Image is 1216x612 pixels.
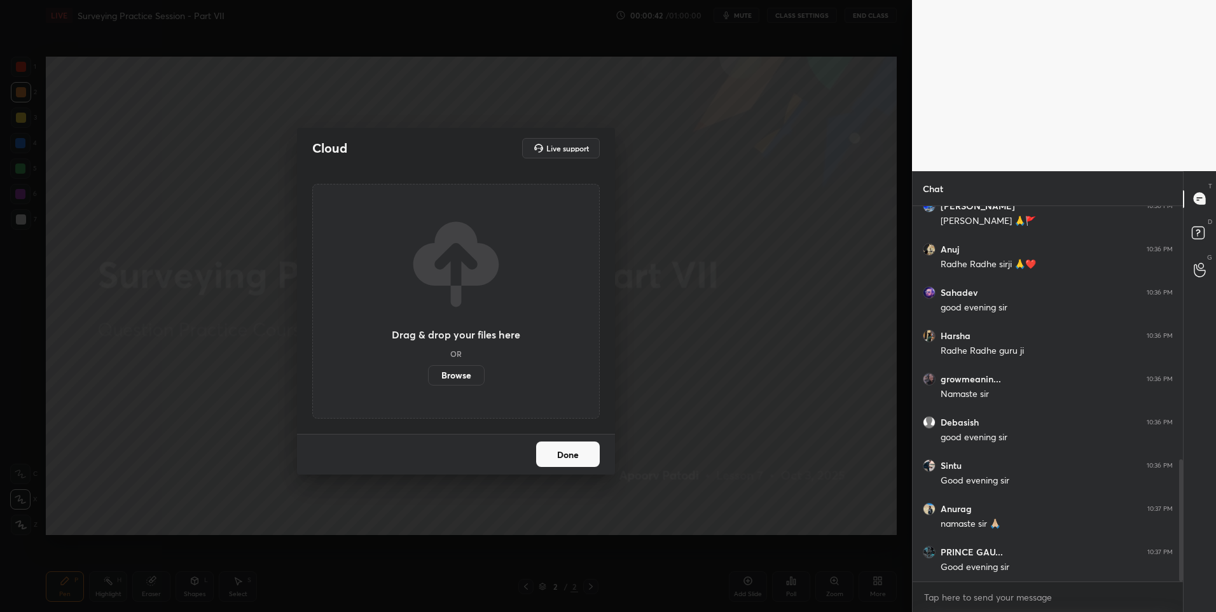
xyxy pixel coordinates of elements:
[312,140,347,156] h2: Cloud
[941,302,1173,314] div: good evening sir
[1147,289,1173,296] div: 10:36 PM
[913,172,953,205] p: Chat
[923,200,936,212] img: d2632110751949f69648f4a68a4af77f.jpg
[941,330,971,342] h6: Harsha
[941,373,1001,385] h6: growmeanin...
[923,546,936,559] img: 3
[913,206,1183,581] div: grid
[941,475,1173,487] div: Good evening sir
[941,561,1173,574] div: Good evening sir
[1207,253,1212,262] p: G
[941,460,962,471] h6: Sintu
[941,258,1173,271] div: Radhe Radhe sirji 🙏❤️
[1147,548,1173,556] div: 10:37 PM
[941,417,979,428] h6: Debasish
[923,330,936,342] img: 30dc4204f44b46b7a70484b4f9219911.jpg
[1208,217,1212,226] p: D
[1147,202,1173,210] div: 10:36 PM
[546,144,589,152] h5: Live support
[941,503,972,515] h6: Anurag
[1208,181,1212,191] p: T
[941,244,959,255] h6: Anuj
[941,345,1173,358] div: Radhe Radhe guru ji
[1147,332,1173,340] div: 10:36 PM
[1147,375,1173,383] div: 10:36 PM
[1147,246,1173,253] div: 10:36 PM
[923,286,936,299] img: af539adc6f0e46d0af8ae00467c5369b.png
[923,373,936,386] img: d5943a60338d4702bbd5b520241f8b59.jpg
[450,350,462,358] h5: OR
[923,503,936,515] img: b9eb6263dd734dca820a5d2be3058b6d.jpg
[536,442,600,467] button: Done
[941,546,1003,558] h6: PRINCE GAU...
[1147,419,1173,426] div: 10:36 PM
[1147,505,1173,513] div: 10:37 PM
[392,330,520,340] h3: Drag & drop your files here
[941,388,1173,401] div: Namaste sir
[923,416,936,429] img: default.png
[941,287,978,298] h6: Sahadev
[923,243,936,256] img: 224aaab2524d43a2a86fbb1a9dcacf55.jpg
[941,518,1173,531] div: namaste sir 🙏🏼
[1147,462,1173,469] div: 10:36 PM
[941,431,1173,444] div: good evening sir
[923,459,936,472] img: f2ff8e62aee141a6bc793c180f82b4c8.jpg
[941,215,1173,228] div: [PERSON_NAME] 🙏🚩
[941,200,1015,212] h6: [PERSON_NAME]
